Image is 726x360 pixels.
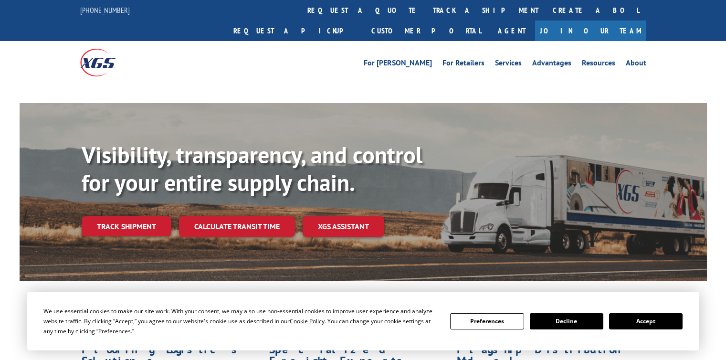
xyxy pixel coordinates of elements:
a: XGS ASSISTANT [303,216,384,237]
span: Preferences [98,327,131,335]
a: Services [495,59,522,70]
span: Cookie Policy [290,317,325,325]
button: Accept [609,313,683,329]
a: Resources [582,59,615,70]
a: For [PERSON_NAME] [364,59,432,70]
a: Join Our Team [535,21,646,41]
button: Preferences [450,313,524,329]
b: Visibility, transparency, and control for your entire supply chain. [82,140,422,197]
a: Customer Portal [364,21,488,41]
a: Track shipment [82,216,171,236]
a: Calculate transit time [179,216,295,237]
a: [PHONE_NUMBER] [80,5,130,15]
div: We use essential cookies to make our site work. With your consent, we may also use non-essential ... [43,306,439,336]
a: For Retailers [442,59,484,70]
a: About [626,59,646,70]
a: Advantages [532,59,571,70]
a: Request a pickup [226,21,364,41]
div: Cookie Consent Prompt [27,292,699,350]
a: Agent [488,21,535,41]
button: Decline [530,313,603,329]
